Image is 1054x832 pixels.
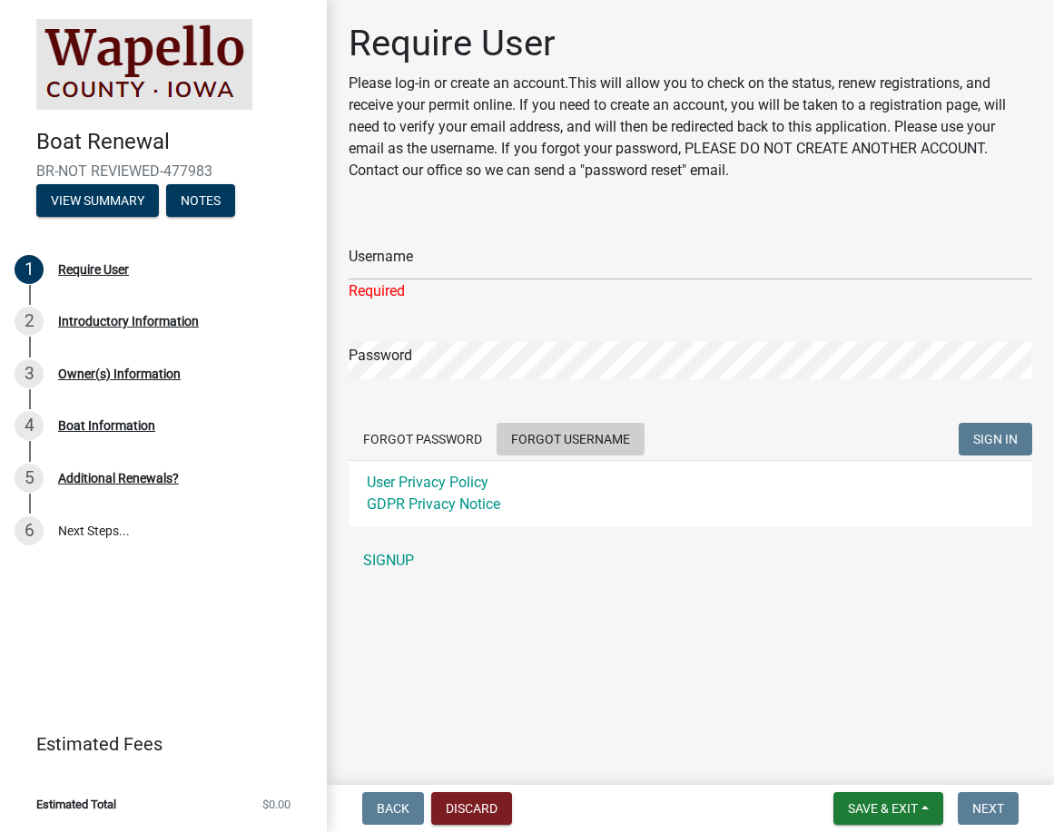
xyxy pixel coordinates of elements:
button: Discard [431,792,512,825]
a: Estimated Fees [15,726,298,762]
div: 3 [15,359,44,388]
h1: Require User [349,22,1032,65]
div: Owner(s) Information [58,367,181,380]
a: SIGNUP [349,543,1032,579]
span: SIGN IN [973,432,1018,446]
button: View Summary [36,184,159,217]
button: Save & Exit [833,792,943,825]
h4: Boat Renewal [36,129,312,155]
button: SIGN IN [959,423,1032,455]
button: Forgot Username [497,423,645,455]
p: Please log-in or create an account.This will allow you to check on the status, renew registration... [349,73,1032,181]
div: Introductory Information [58,315,199,328]
span: Estimated Total [36,798,116,810]
div: 5 [15,464,44,493]
a: User Privacy Policy [367,474,488,491]
span: BR-NOT REVIEWED-477983 [36,162,291,180]
span: Save & Exit [848,801,918,816]
div: Required [349,280,1032,302]
div: 2 [15,307,44,336]
div: 6 [15,516,44,545]
span: Back [377,801,409,816]
wm-modal-confirm: Notes [166,194,235,209]
button: Next [958,792,1019,825]
a: GDPR Privacy Notice [367,495,500,513]
div: 1 [15,255,44,284]
div: Boat Information [58,419,155,432]
button: Back [362,792,424,825]
wm-modal-confirm: Summary [36,194,159,209]
span: $0.00 [262,798,291,810]
span: Next [972,801,1004,816]
button: Forgot Password [349,423,497,455]
button: Notes [166,184,235,217]
div: Additional Renewals? [58,472,179,485]
div: 4 [15,411,44,440]
div: Require User [58,263,129,276]
img: Wapello County, Iowa [36,19,252,110]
